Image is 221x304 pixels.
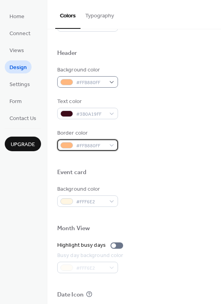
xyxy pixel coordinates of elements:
[57,49,77,58] div: Header
[57,98,116,106] div: Text color
[5,9,29,23] a: Home
[57,291,84,299] div: Date Icon
[57,129,116,137] div: Border color
[9,64,27,72] span: Design
[76,110,105,118] span: #3B0A19FF
[9,81,30,89] span: Settings
[5,137,41,151] button: Upgrade
[57,169,86,177] div: Event card
[5,26,35,39] a: Connect
[57,225,90,233] div: Month View
[11,141,35,149] span: Upgrade
[76,79,105,87] span: #FFB880FF
[57,251,124,260] div: Busy day background color
[9,13,24,21] span: Home
[5,94,26,107] a: Form
[57,185,116,193] div: Background color
[9,30,30,38] span: Connect
[9,98,22,106] span: Form
[76,142,105,150] span: #FFB880FF
[5,60,32,73] a: Design
[5,111,41,124] a: Contact Us
[76,198,105,206] span: #FFF6E2
[5,77,35,90] a: Settings
[5,43,29,56] a: Views
[9,47,24,55] span: Views
[57,241,106,250] div: Highlight busy days
[76,23,105,31] span: #3B0A19FF
[57,66,116,74] div: Background color
[9,114,36,123] span: Contact Us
